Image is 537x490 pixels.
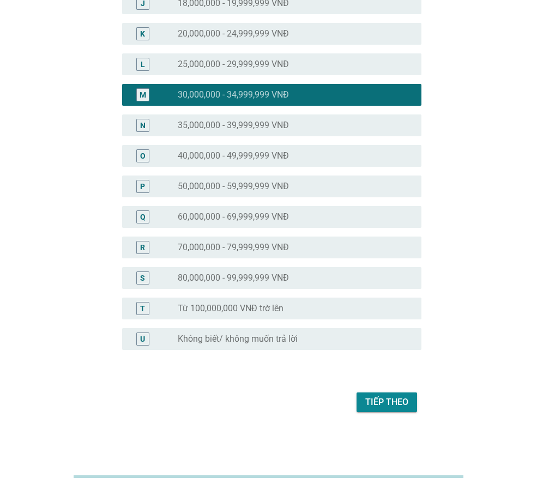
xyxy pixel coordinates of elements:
[140,180,145,192] div: P
[178,59,289,70] label: 25,000,000 - 29,999,999 VNĐ
[140,28,145,39] div: K
[178,150,289,161] label: 40,000,000 - 49,999,999 VNĐ
[365,396,408,409] div: Tiếp theo
[178,28,289,39] label: 20,000,000 - 24,999,999 VNĐ
[178,303,283,314] label: Từ 100,000,000 VNĐ trờ lên
[140,303,145,314] div: T
[178,181,289,192] label: 50,000,000 - 59,999,999 VNĐ
[140,119,146,131] div: N
[140,333,145,344] div: U
[178,211,289,222] label: 60,000,000 - 69,999,999 VNĐ
[140,211,146,222] div: Q
[178,273,289,283] label: 80,000,000 - 99,999,999 VNĐ
[178,334,298,344] label: Không biết/ không muốn trả lời
[140,241,145,253] div: R
[178,120,289,131] label: 35,000,000 - 39,999,999 VNĐ
[141,58,145,70] div: L
[178,242,289,253] label: 70,000,000 - 79,999,999 VNĐ
[140,150,146,161] div: O
[178,89,289,100] label: 30,000,000 - 34,999,999 VNĐ
[140,272,145,283] div: S
[357,392,417,412] button: Tiếp theo
[140,89,146,100] div: M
